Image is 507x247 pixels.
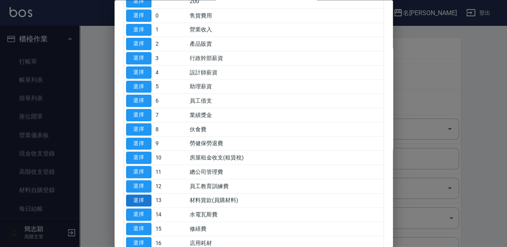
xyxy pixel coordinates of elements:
[126,95,152,107] button: 選擇
[153,137,188,151] td: 9
[188,9,383,23] td: 售貨費用
[126,38,152,51] button: 選擇
[188,66,383,80] td: 設計師薪資
[153,23,188,37] td: 1
[126,53,152,65] button: 選擇
[126,123,152,136] button: 選擇
[126,10,152,22] button: 選擇
[188,80,383,94] td: 助理薪資
[188,165,383,179] td: 總公司管理費
[153,80,188,94] td: 5
[153,66,188,80] td: 4
[188,108,383,123] td: 業績獎金
[126,138,152,150] button: 選擇
[188,137,383,151] td: 勞健保勞退費
[188,37,383,51] td: 產品販賣
[126,152,152,164] button: 選擇
[188,23,383,37] td: 營業收入
[126,223,152,235] button: 選擇
[153,179,188,194] td: 12
[153,94,188,108] td: 6
[188,94,383,108] td: 員工借支
[188,123,383,137] td: 伙食費
[188,194,383,208] td: 材料貨款(員購材料)
[153,208,188,222] td: 14
[126,81,152,93] button: 選擇
[153,194,188,208] td: 13
[188,208,383,222] td: 水電瓦斯費
[188,179,383,194] td: 員工教育訓練費
[153,123,188,137] td: 8
[126,194,152,207] button: 選擇
[126,180,152,193] button: 選擇
[126,209,152,221] button: 選擇
[126,166,152,179] button: 選擇
[126,109,152,122] button: 選擇
[153,9,188,23] td: 0
[188,51,383,66] td: 行政幹部薪資
[153,37,188,51] td: 2
[188,222,383,236] td: 修繕費
[153,51,188,66] td: 3
[153,108,188,123] td: 7
[188,151,383,165] td: 房屋租金收支(租賃稅)
[126,66,152,79] button: 選擇
[153,165,188,179] td: 11
[153,151,188,165] td: 10
[153,222,188,236] td: 15
[126,24,152,36] button: 選擇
